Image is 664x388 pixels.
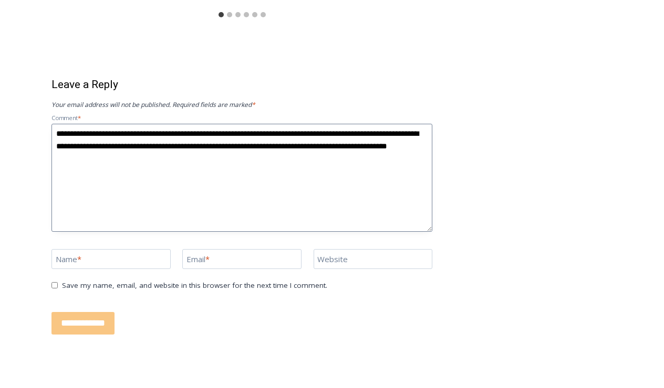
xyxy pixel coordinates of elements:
label: Website [317,254,348,268]
span: Required fields are marked [172,100,255,109]
label: Save my name, email, and website in this browser for the next time I comment. [58,281,327,290]
input: Email [182,249,302,269]
label: Comment [51,114,81,124]
button: Go to slide 1 [219,12,224,17]
h3: Leave a Reply [51,77,432,93]
label: Name [56,254,81,268]
button: Go to slide 2 [227,12,232,17]
button: Go to slide 4 [244,12,249,17]
button: Go to slide 3 [235,12,241,17]
button: Go to slide 6 [261,12,266,17]
button: Go to slide 5 [252,12,257,17]
ul: Select a slide to show [64,10,420,19]
label: Email [186,254,210,268]
span: Your email address will not be published. [51,100,171,109]
input: Name [51,249,171,269]
input: Website [314,249,433,269]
